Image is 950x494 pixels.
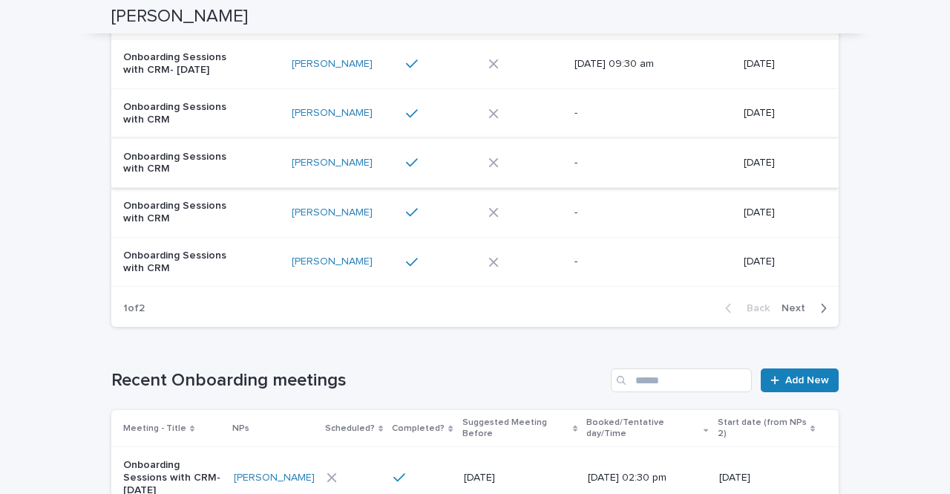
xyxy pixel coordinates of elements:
[776,302,839,315] button: Next
[292,58,373,71] a: [PERSON_NAME]
[744,58,815,71] p: [DATE]
[744,107,815,120] p: [DATE]
[111,237,839,287] tr: Onboarding Sessions with CRM[PERSON_NAME] -[DATE]
[744,256,815,268] p: [DATE]
[292,107,373,120] a: [PERSON_NAME]
[292,256,373,268] a: [PERSON_NAME]
[586,415,701,442] p: Booked/Tentative day/Time
[111,370,605,391] h1: Recent Onboarding meetings
[111,88,839,138] tr: Onboarding Sessions with CRM[PERSON_NAME] -[DATE]
[785,375,829,386] span: Add New
[744,157,815,169] p: [DATE]
[713,302,776,315] button: Back
[123,151,247,176] p: Onboarding Sessions with CRM
[292,207,373,219] a: [PERSON_NAME]
[111,290,157,327] p: 1 of 2
[738,303,770,313] span: Back
[574,58,698,71] p: [DATE] 09:30 am
[719,472,815,484] p: [DATE]
[111,39,839,89] tr: Onboarding Sessions with CRM- [DATE][PERSON_NAME] [DATE] 09:30 am[DATE]
[782,303,814,313] span: Next
[761,368,839,392] a: Add New
[123,420,186,437] p: Meeting - Title
[718,415,807,442] p: Start date (from NPs 2)
[588,472,694,484] p: [DATE] 02:30 pm
[232,420,249,437] p: NPs
[123,200,247,225] p: Onboarding Sessions with CRM
[392,420,445,437] p: Completed?
[111,6,248,27] h2: [PERSON_NAME]
[123,101,247,126] p: Onboarding Sessions with CRM
[234,472,315,484] a: [PERSON_NAME]
[464,472,570,484] p: [DATE]
[462,415,569,442] p: Suggested Meeting Before
[611,368,752,392] input: Search
[292,157,373,169] a: [PERSON_NAME]
[574,157,698,169] p: -
[574,207,698,219] p: -
[574,256,698,268] p: -
[111,188,839,238] tr: Onboarding Sessions with CRM[PERSON_NAME] -[DATE]
[325,420,375,437] p: Scheduled?
[744,207,815,219] p: [DATE]
[123,51,247,77] p: Onboarding Sessions with CRM- [DATE]
[574,107,698,120] p: -
[123,250,247,275] p: Onboarding Sessions with CRM
[111,138,839,188] tr: Onboarding Sessions with CRM[PERSON_NAME] -[DATE]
